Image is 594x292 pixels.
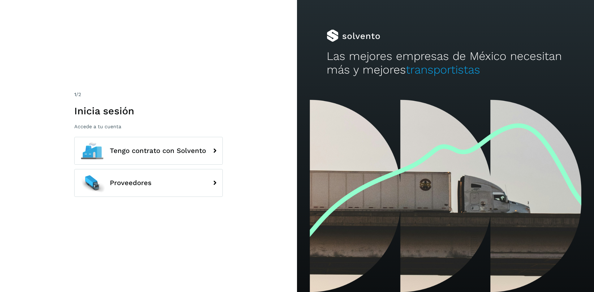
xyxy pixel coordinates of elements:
[406,63,480,76] span: transportistas
[110,179,152,187] span: Proveedores
[74,91,223,98] div: /2
[74,91,76,97] span: 1
[74,137,223,165] button: Tengo contrato con Solvento
[74,105,223,117] h1: Inicia sesión
[110,147,206,154] span: Tengo contrato con Solvento
[74,169,223,197] button: Proveedores
[327,49,564,77] h2: Las mejores empresas de México necesitan más y mejores
[74,124,223,129] p: Accede a tu cuenta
